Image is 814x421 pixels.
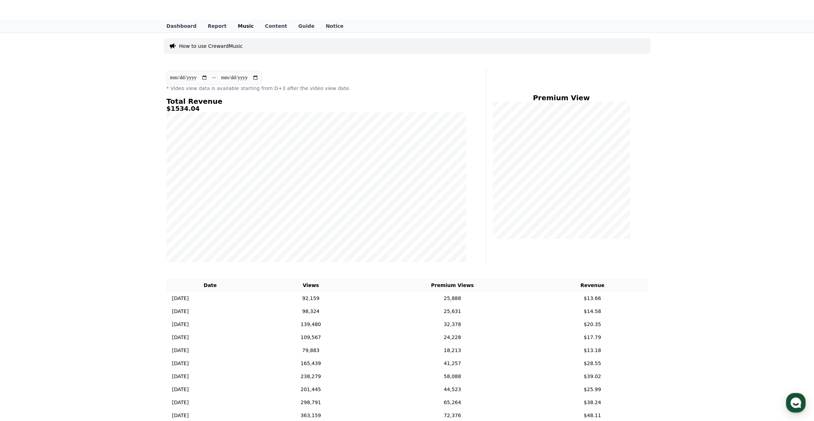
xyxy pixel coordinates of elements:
[232,20,259,32] a: Music
[368,344,537,357] td: 18,213
[166,97,466,105] h4: Total Revenue
[172,412,189,419] p: [DATE]
[254,292,368,305] td: 92,159
[254,279,368,292] th: Views
[202,20,232,32] a: Report
[172,308,189,315] p: [DATE]
[18,234,30,239] span: Home
[368,357,537,370] td: 41,257
[58,234,79,240] span: Messages
[368,331,537,344] td: 24,228
[492,94,631,102] h4: Premium View
[166,279,254,292] th: Date
[172,373,189,380] p: [DATE]
[91,223,135,241] a: Settings
[46,223,91,241] a: Messages
[368,292,537,305] td: 25,888
[254,344,368,357] td: 79,883
[104,234,121,239] span: Settings
[166,85,466,92] p: * Video view data is available starting from D+3 after the video view date.
[293,20,320,32] a: Guide
[179,43,243,50] a: How to use CrewardMusic
[2,223,46,241] a: Home
[537,331,648,344] td: $17.79
[254,318,368,331] td: 139,480
[254,396,368,409] td: 298,791
[537,357,648,370] td: $28.55
[254,383,368,396] td: 201,445
[166,105,466,112] h5: $1534.04
[172,334,189,341] p: [DATE]
[172,347,189,354] p: [DATE]
[212,74,216,82] p: ~
[166,4,219,15] a: CReward
[537,383,648,396] td: $25.99
[537,318,648,331] td: $20.35
[254,331,368,344] td: 109,567
[178,4,219,15] span: CReward
[172,295,189,302] p: [DATE]
[537,344,648,357] td: $13.18
[161,20,202,32] a: Dashboard
[537,279,648,292] th: Revenue
[368,305,537,318] td: 25,631
[254,357,368,370] td: 165,439
[537,292,648,305] td: $13.66
[172,360,189,367] p: [DATE]
[254,305,368,318] td: 98,324
[320,20,349,32] a: Notice
[368,279,537,292] th: Premium Views
[259,20,293,32] a: Content
[172,321,189,328] p: [DATE]
[537,370,648,383] td: $39.02
[254,370,368,383] td: 238,279
[368,396,537,409] td: 65,264
[537,396,648,409] td: $38.24
[368,318,537,331] td: 32,378
[172,386,189,393] p: [DATE]
[537,305,648,318] td: $14.58
[368,370,537,383] td: 58,088
[368,383,537,396] td: 44,523
[172,399,189,406] p: [DATE]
